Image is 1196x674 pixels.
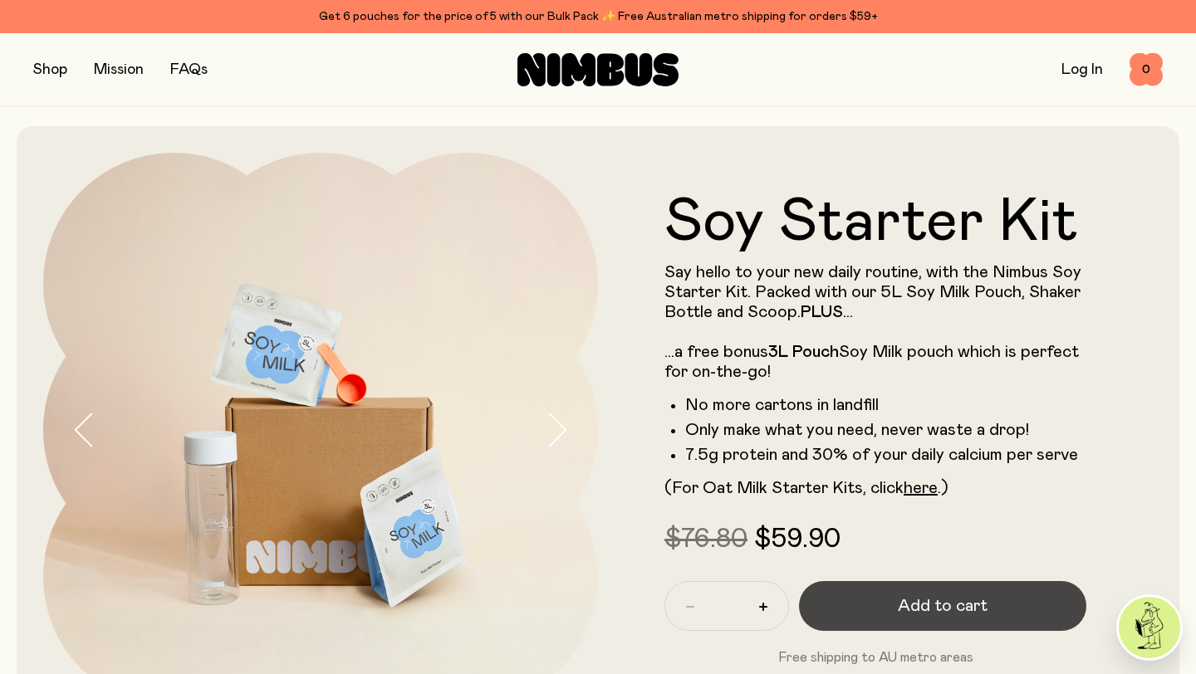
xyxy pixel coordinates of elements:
strong: 3L [768,344,788,360]
span: $59.90 [754,526,841,553]
button: Add to cart [799,581,1086,631]
li: No more cartons in landfill [685,395,1086,415]
p: Say hello to your new daily routine, with the Nimbus Soy Starter Kit. Packed with our 5L Soy Milk... [664,262,1086,382]
h1: Soy Starter Kit [664,193,1086,252]
img: agent [1119,597,1180,658]
a: FAQs [170,62,208,77]
a: Log In [1061,62,1103,77]
a: Mission [94,62,144,77]
p: Free shipping to AU metro areas [664,647,1086,667]
a: here [904,480,938,496]
li: 7.5g protein and 30% of your daily calcium per serve [685,445,1086,465]
strong: PLUS [801,304,843,320]
span: $76.80 [664,526,747,553]
div: Get 6 pouches for the price of 5 with our Bulk Pack ✨ Free Australian metro shipping for orders $59+ [33,7,1163,27]
strong: Pouch [792,344,839,360]
span: .) [938,480,948,496]
span: Add to cart [898,594,988,618]
span: (For Oat Milk Starter Kits, click [664,480,904,496]
button: 0 [1130,53,1163,86]
li: Only make what you need, never waste a drop! [685,420,1086,440]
